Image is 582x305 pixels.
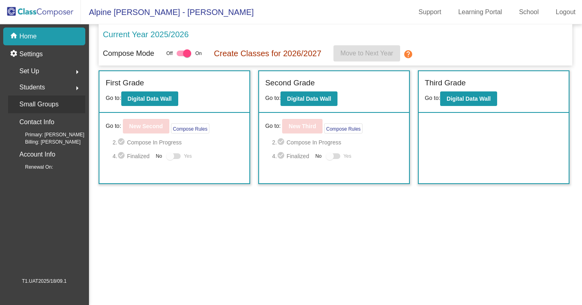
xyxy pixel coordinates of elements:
span: 4. Finalized [112,151,152,161]
p: Home [19,32,37,41]
span: 2. Compose In Progress [272,138,403,147]
a: Support [412,6,448,19]
span: Go to: [265,95,280,101]
p: Account Info [19,149,55,160]
a: School [512,6,545,19]
span: Set Up [19,66,39,77]
b: New Second [129,123,163,129]
a: Learning Portal [452,6,509,19]
button: Digital Data Wall [280,91,337,106]
p: Compose Mode [103,48,154,59]
b: Digital Data Wall [128,95,172,102]
mat-icon: settings [10,49,19,59]
span: Go to: [105,122,121,130]
button: New Third [282,119,323,133]
mat-icon: check_circle [117,151,127,161]
button: Move to Next Year [333,45,400,61]
a: Logout [549,6,582,19]
span: Yes [184,151,192,161]
span: No [315,152,321,160]
mat-icon: help [403,49,413,59]
button: Compose Rules [324,123,363,133]
span: Billing: [PERSON_NAME] [12,138,80,146]
p: Current Year 2025/2026 [103,28,188,40]
span: Go to: [425,95,440,101]
button: New Second [123,119,169,133]
button: Digital Data Wall [440,91,497,106]
span: 4. Finalized [272,151,311,161]
mat-icon: check_circle [277,138,287,147]
p: Create Classes for 2026/2027 [214,47,321,59]
span: No [156,152,162,160]
span: Go to: [105,95,121,101]
p: Small Groups [19,99,59,110]
mat-icon: arrow_right [72,83,82,93]
span: Alpine [PERSON_NAME] - [PERSON_NAME] [81,6,254,19]
mat-icon: check_circle [277,151,287,161]
span: Primary: [PERSON_NAME] [12,131,84,138]
p: Contact Info [19,116,54,128]
span: Go to: [265,122,280,130]
b: New Third [289,123,316,129]
label: Third Grade [425,77,466,89]
b: Digital Data Wall [447,95,491,102]
button: Compose Rules [171,123,209,133]
mat-icon: arrow_right [72,67,82,77]
span: Off [166,50,173,57]
p: Settings [19,49,43,59]
span: Students [19,82,45,93]
span: Renewal On: [12,163,53,171]
mat-icon: check_circle [117,138,127,147]
span: On [195,50,202,57]
span: 2. Compose In Progress [112,138,243,147]
span: Yes [344,151,352,161]
b: Digital Data Wall [287,95,331,102]
button: Digital Data Wall [121,91,178,106]
label: First Grade [105,77,144,89]
label: Second Grade [265,77,315,89]
mat-icon: home [10,32,19,41]
span: Move to Next Year [340,50,393,57]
